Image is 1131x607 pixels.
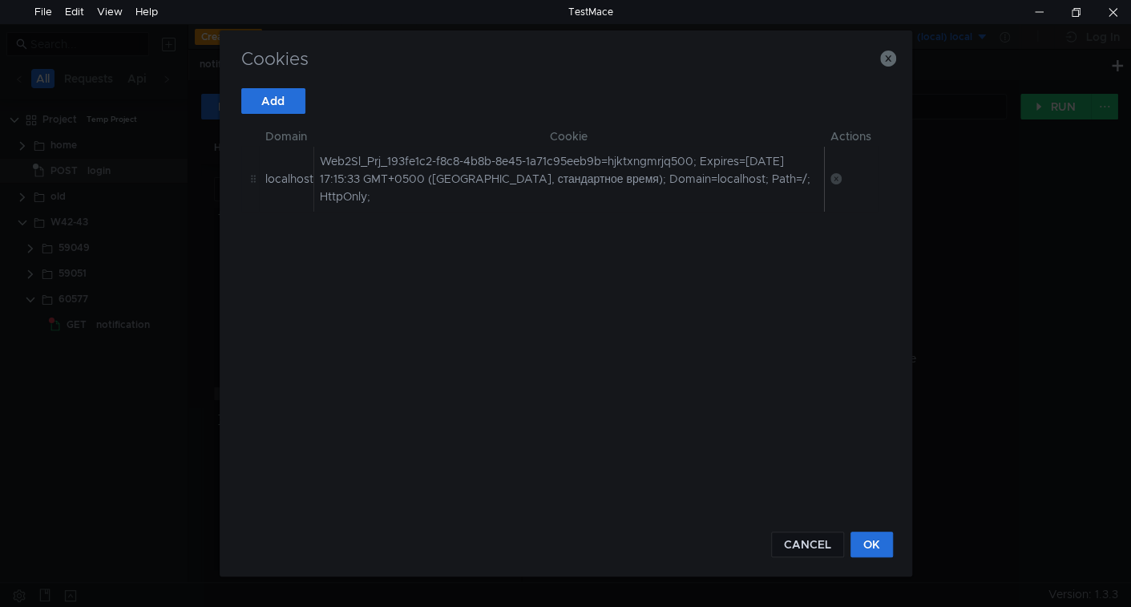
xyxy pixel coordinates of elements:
[313,146,824,212] td: Web2Sl_Prj_193fe1c2-f8c8-4b8b-8e45-1a71c95eeb9b=hjktxngmrjq500; Expires=[DATE] 17:15:33 GMT+0500 ...
[259,127,313,146] th: Domain
[824,127,878,146] th: Actions
[259,146,313,212] td: localhost
[239,50,893,69] h3: Cookies
[313,127,824,146] th: Cookie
